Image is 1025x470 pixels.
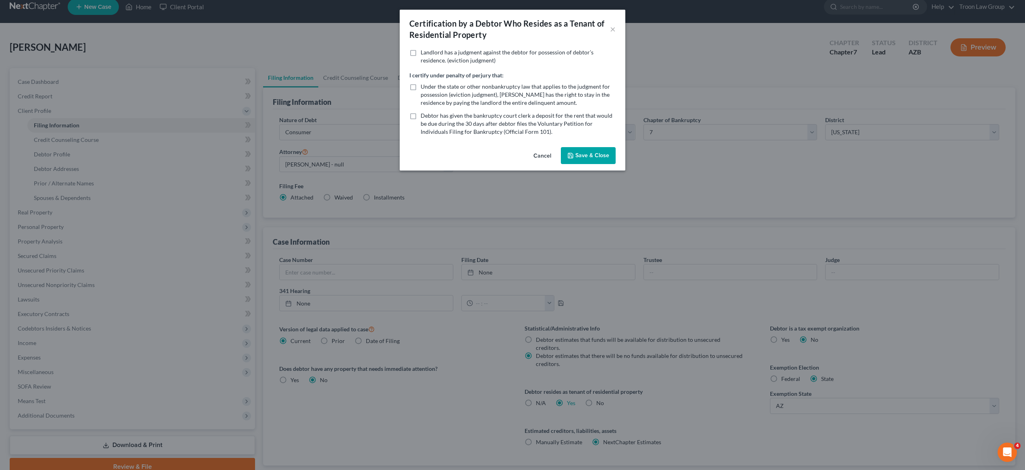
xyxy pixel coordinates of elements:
[409,18,610,40] div: Certification by a Debtor Who Resides as a Tenant of Residential Property
[409,71,504,79] label: I certify under penalty of perjury that:
[610,24,616,34] button: ×
[421,83,610,106] span: Under the state or other nonbankruptcy law that applies to the judgment for possession (eviction ...
[561,147,616,164] button: Save & Close
[1014,443,1021,449] span: 4
[421,49,593,64] span: Landlord has a judgment against the debtor for possession of debtor’s residence. (eviction judgment)
[527,148,558,164] button: Cancel
[998,443,1017,462] iframe: Intercom live chat
[421,112,612,135] span: Debtor has given the bankruptcy court clerk a deposit for the rent that would be due during the 3...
